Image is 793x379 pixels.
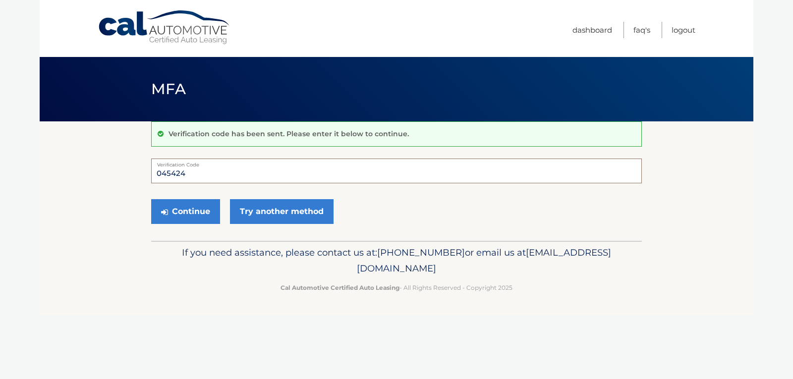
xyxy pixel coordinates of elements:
[151,199,220,224] button: Continue
[633,22,650,38] a: FAQ's
[151,80,186,98] span: MFA
[572,22,612,38] a: Dashboard
[281,284,399,291] strong: Cal Automotive Certified Auto Leasing
[151,159,642,166] label: Verification Code
[672,22,695,38] a: Logout
[158,245,635,276] p: If you need assistance, please contact us at: or email us at
[357,247,611,274] span: [EMAIL_ADDRESS][DOMAIN_NAME]
[377,247,465,258] span: [PHONE_NUMBER]
[169,129,409,138] p: Verification code has been sent. Please enter it below to continue.
[98,10,231,45] a: Cal Automotive
[151,159,642,183] input: Verification Code
[158,282,635,293] p: - All Rights Reserved - Copyright 2025
[230,199,334,224] a: Try another method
